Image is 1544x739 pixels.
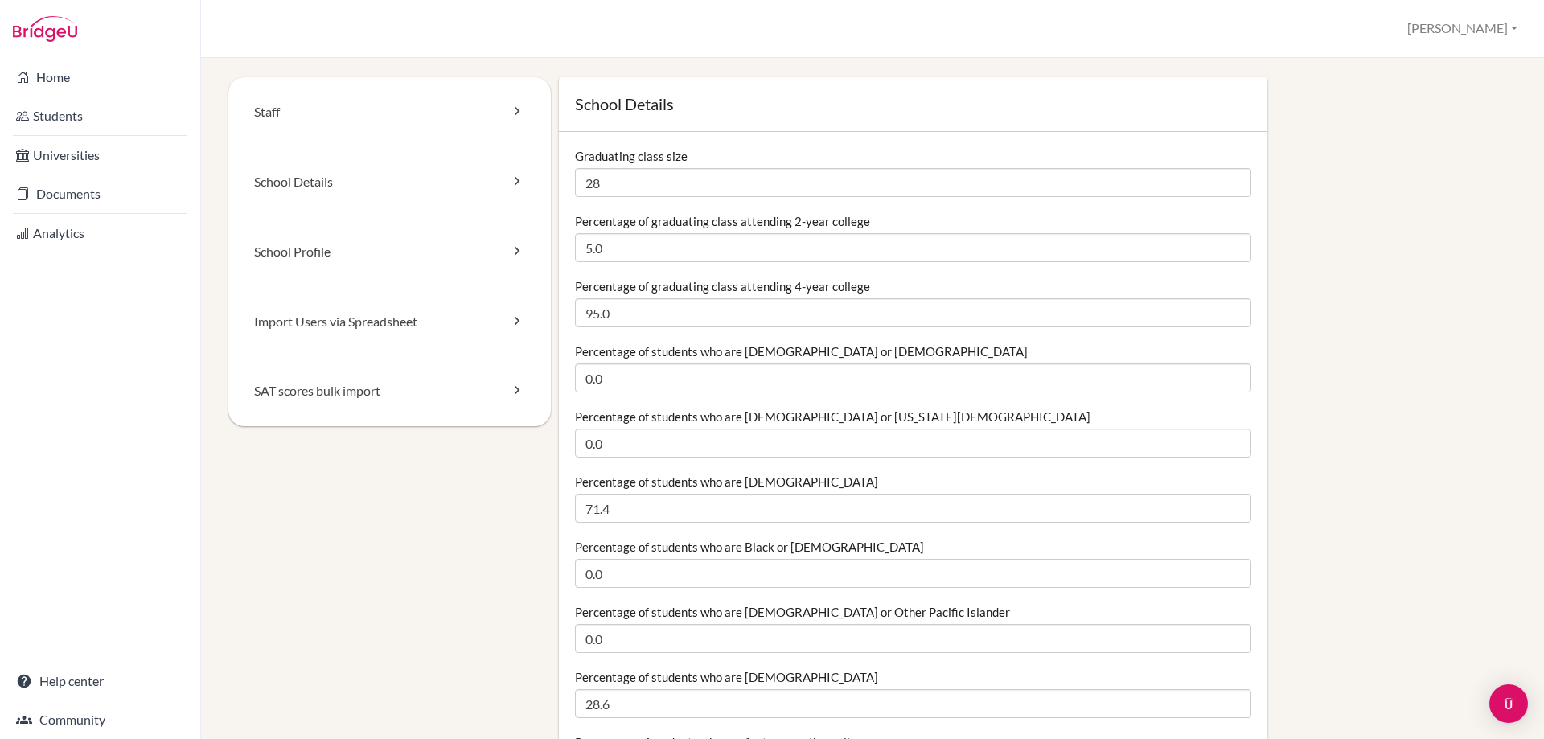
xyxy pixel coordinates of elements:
[3,217,197,249] a: Analytics
[3,100,197,132] a: Students
[575,604,1010,620] label: Percentage of students who are [DEMOGRAPHIC_DATA] or Other Pacific Islander
[575,213,870,229] label: Percentage of graduating class attending 2-year college
[3,704,197,736] a: Community
[228,77,551,147] a: Staff
[575,148,688,164] label: Graduating class size
[575,474,878,490] label: Percentage of students who are [DEMOGRAPHIC_DATA]
[575,539,924,555] label: Percentage of students who are Black or [DEMOGRAPHIC_DATA]
[3,178,197,210] a: Documents
[13,16,77,42] img: Bridge-U
[1400,14,1525,43] button: [PERSON_NAME]
[575,669,878,685] label: Percentage of students who are [DEMOGRAPHIC_DATA]
[1489,684,1528,723] div: Open Intercom Messenger
[575,409,1090,425] label: Percentage of students who are [DEMOGRAPHIC_DATA] or [US_STATE][DEMOGRAPHIC_DATA]
[3,139,197,171] a: Universities
[575,93,1251,115] h1: School Details
[575,278,870,294] label: Percentage of graduating class attending 4-year college
[228,287,551,357] a: Import Users via Spreadsheet
[3,61,197,93] a: Home
[575,343,1028,359] label: Percentage of students who are [DEMOGRAPHIC_DATA] or [DEMOGRAPHIC_DATA]
[228,217,551,287] a: School Profile
[3,665,197,697] a: Help center
[228,356,551,426] a: SAT scores bulk import
[228,147,551,217] a: School Details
